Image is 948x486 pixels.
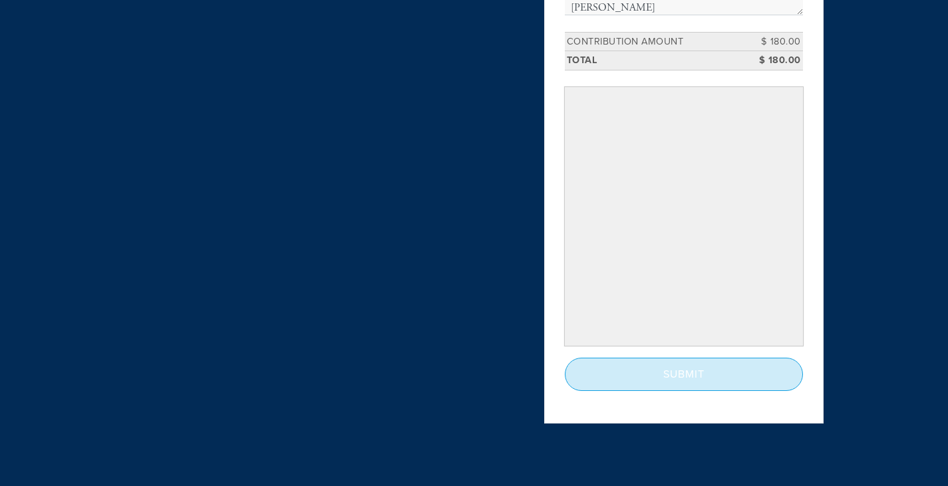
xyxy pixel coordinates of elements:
td: Contribution Amount [565,32,743,51]
iframe: Secure payment input frame [567,90,800,343]
td: $ 180.00 [743,51,803,70]
td: Total [565,51,743,70]
td: $ 180.00 [743,32,803,51]
input: Submit [565,358,803,391]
